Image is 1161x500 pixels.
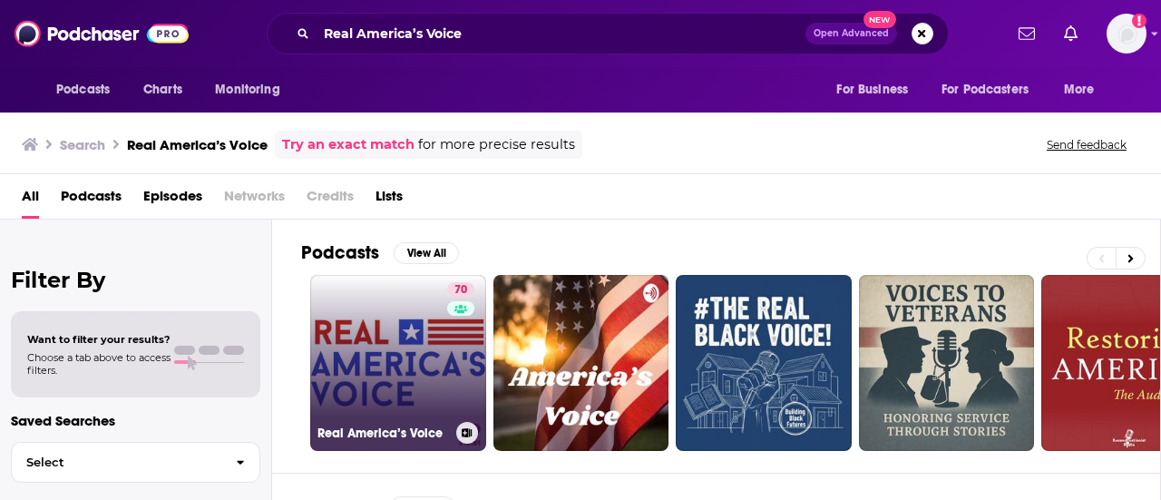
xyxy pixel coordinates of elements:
[11,267,260,293] h2: Filter By
[143,77,182,103] span: Charts
[11,442,260,483] button: Select
[930,73,1055,107] button: open menu
[1011,18,1042,49] a: Show notifications dropdown
[1107,14,1146,54] img: User Profile
[132,73,193,107] a: Charts
[301,241,379,264] h2: Podcasts
[60,136,105,153] h3: Search
[12,456,221,468] span: Select
[202,73,303,107] button: open menu
[27,333,171,346] span: Want to filter your results?
[127,136,268,153] h3: Real America’s Voice
[11,412,260,429] p: Saved Searches
[143,181,202,219] a: Episodes
[418,134,575,155] span: for more precise results
[1041,137,1132,152] button: Send feedback
[224,181,285,219] span: Networks
[805,23,897,44] button: Open AdvancedNew
[941,77,1029,103] span: For Podcasters
[22,181,39,219] a: All
[1132,14,1146,28] svg: Add a profile image
[394,242,459,264] button: View All
[61,181,122,219] a: Podcasts
[56,77,110,103] span: Podcasts
[447,282,474,297] a: 70
[44,73,133,107] button: open menu
[317,19,805,48] input: Search podcasts, credits, & more...
[824,73,931,107] button: open menu
[814,29,889,38] span: Open Advanced
[454,281,467,299] span: 70
[15,16,189,51] img: Podchaser - Follow, Share and Rate Podcasts
[282,134,415,155] a: Try an exact match
[215,77,279,103] span: Monitoring
[1051,73,1117,107] button: open menu
[836,77,908,103] span: For Business
[1057,18,1085,49] a: Show notifications dropdown
[376,181,403,219] a: Lists
[1107,14,1146,54] span: Logged in as Brickman
[301,241,459,264] a: PodcastsView All
[307,181,354,219] span: Credits
[310,275,486,451] a: 70Real America’s Voice
[317,426,449,441] h3: Real America’s Voice
[863,11,896,28] span: New
[1107,14,1146,54] button: Show profile menu
[27,351,171,377] span: Choose a tab above to access filters.
[1064,77,1095,103] span: More
[267,13,949,54] div: Search podcasts, credits, & more...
